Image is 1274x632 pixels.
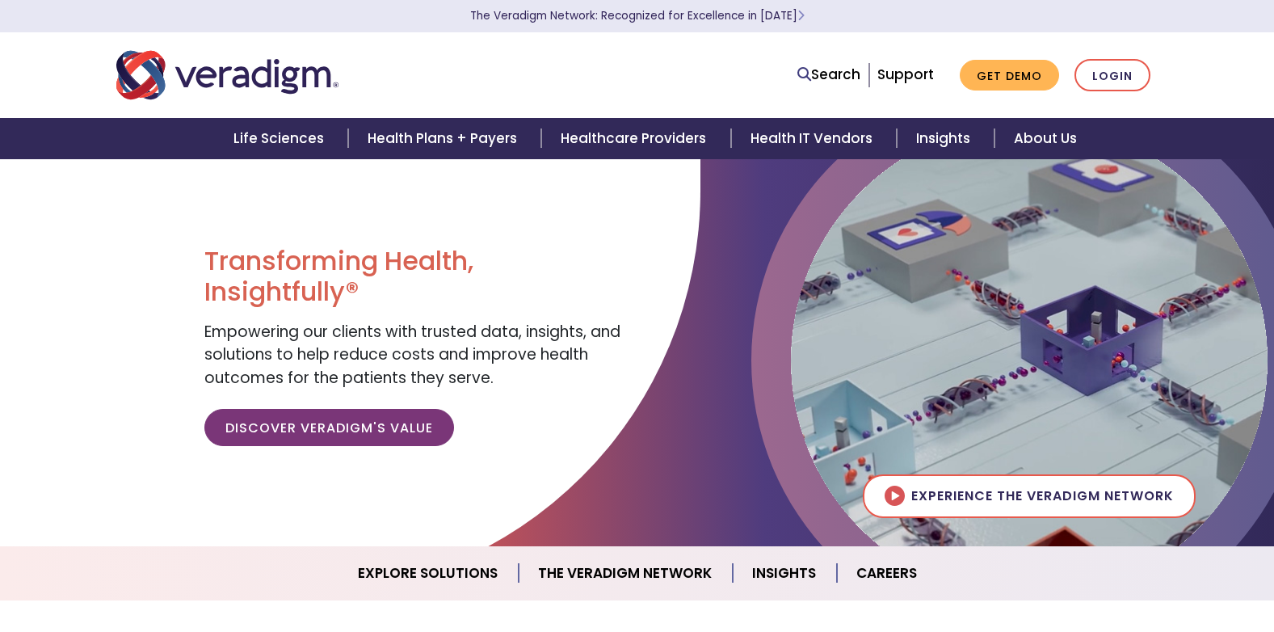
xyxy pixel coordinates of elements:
a: Healthcare Providers [541,118,730,159]
a: About Us [994,118,1096,159]
span: Learn More [797,8,805,23]
img: Veradigm logo [116,48,338,102]
a: Support [877,65,934,84]
span: Empowering our clients with trusted data, insights, and solutions to help reduce costs and improv... [204,321,620,389]
h1: Transforming Health, Insightfully® [204,246,624,308]
a: Health IT Vendors [731,118,897,159]
a: Insights [897,118,994,159]
a: Discover Veradigm's Value [204,409,454,446]
a: Search [797,64,860,86]
a: Health Plans + Payers [348,118,541,159]
a: The Veradigm Network [519,553,733,594]
a: The Veradigm Network: Recognized for Excellence in [DATE]Learn More [470,8,805,23]
a: Explore Solutions [338,553,519,594]
a: Insights [733,553,837,594]
a: Login [1074,59,1150,92]
a: Careers [837,553,936,594]
a: Get Demo [960,60,1059,91]
a: Life Sciences [214,118,348,159]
